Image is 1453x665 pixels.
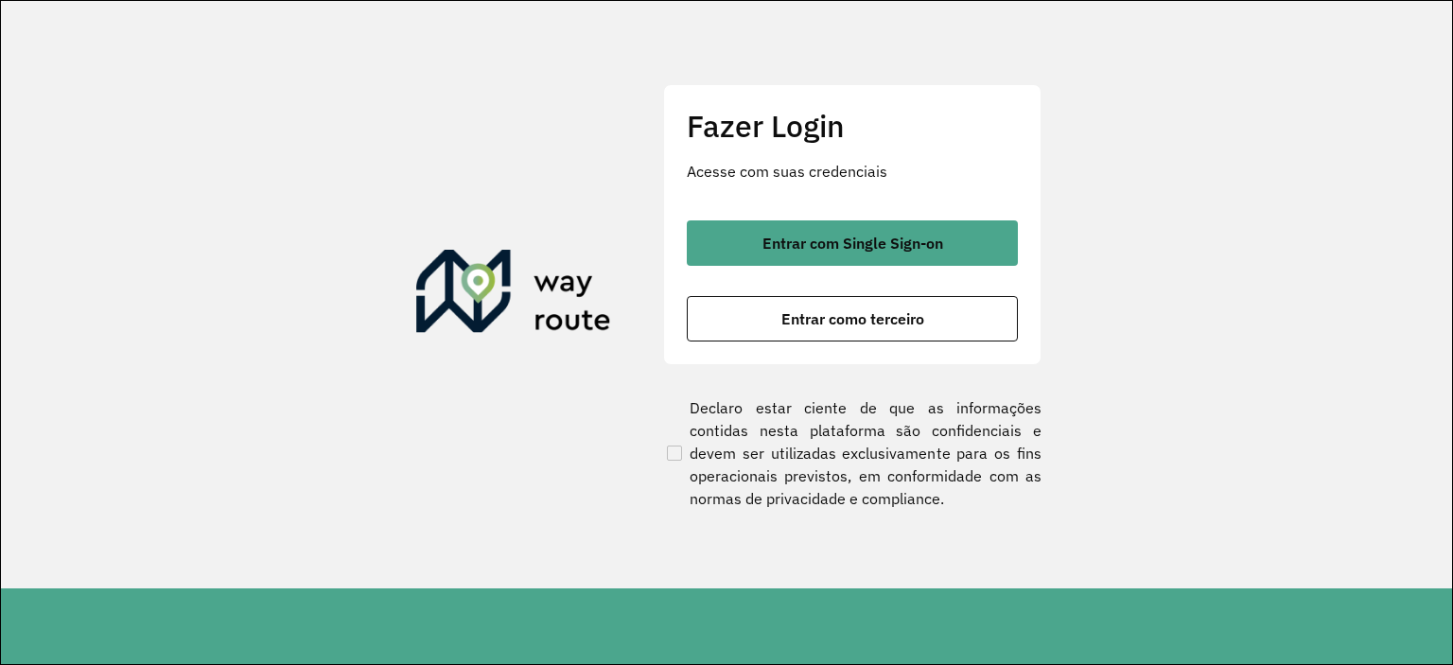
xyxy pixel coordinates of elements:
span: Entrar como terceiro [781,311,924,326]
button: button [687,220,1018,266]
label: Declaro estar ciente de que as informações contidas nesta plataforma são confidenciais e devem se... [663,396,1042,510]
h2: Fazer Login [687,108,1018,144]
img: Roteirizador AmbevTech [416,250,611,341]
span: Entrar com Single Sign-on [762,236,943,251]
p: Acesse com suas credenciais [687,160,1018,183]
button: button [687,296,1018,341]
